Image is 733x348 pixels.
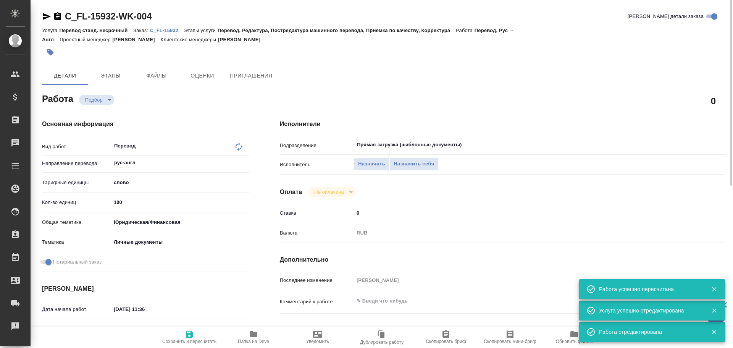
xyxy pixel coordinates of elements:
[59,28,133,33] p: Перевод станд. несрочный
[53,12,62,21] button: Скопировать ссылку
[60,37,112,42] p: Проектный менеджер
[42,12,51,21] button: Скопировать ссылку для ЯМессенджера
[280,209,354,217] p: Ставка
[221,327,286,348] button: Папка на Drive
[83,97,105,103] button: Подбор
[280,161,354,168] p: Исполнитель
[599,285,700,293] div: Работа успешно пересчитана
[706,329,722,335] button: Закрыть
[218,28,456,33] p: Перевод, Редактура, Постредактура машинного перевода, Приёмка по качеству, Корректура
[389,157,438,171] button: Назначить себя
[414,327,478,348] button: Скопировать бриф
[354,207,688,219] input: ✎ Введи что-нибудь
[42,306,111,313] p: Дата начала работ
[280,188,302,197] h4: Оплата
[394,160,434,168] span: Назначить себя
[42,238,111,246] p: Тематика
[42,44,59,61] button: Добавить тэг
[42,143,111,151] p: Вид работ
[161,37,218,42] p: Клиентские менеджеры
[184,28,218,33] p: Этапы услуги
[280,229,354,237] p: Валюта
[113,37,161,42] p: [PERSON_NAME]
[280,255,725,264] h4: Дополнительно
[111,176,249,189] div: слово
[138,71,175,81] span: Файлы
[150,27,184,33] a: C_FL-15932
[111,236,249,249] div: Личные документы
[42,91,73,105] h2: Работа
[42,219,111,226] p: Общая тематика
[683,144,685,146] button: Open
[42,160,111,167] p: Направление перевода
[599,307,700,314] div: Услуга успешно отредактирована
[354,157,389,171] button: Назначить
[360,340,404,345] span: Дублировать работу
[456,28,475,33] p: Работа
[42,120,249,129] h4: Основная информация
[599,328,700,336] div: Работа отредактирована
[350,327,414,348] button: Дублировать работу
[42,179,111,186] p: Тарифные единицы
[286,327,350,348] button: Уведомить
[280,277,354,284] p: Последнее изменение
[111,325,178,337] input: Пустое поле
[478,327,542,348] button: Скопировать мини-бриф
[238,339,269,344] span: Папка на Drive
[133,28,150,33] p: Заказ:
[484,339,536,344] span: Скопировать мини-бриф
[706,307,722,314] button: Закрыть
[280,142,354,149] p: Подразделение
[354,324,688,337] textarea: /Clients/FL_C/Orders/C_FL-15932/Translated/C_FL-15932-WK-004
[218,37,266,42] p: [PERSON_NAME]
[230,71,273,81] span: Приглашения
[280,120,725,129] h4: Исполнители
[628,13,704,20] span: [PERSON_NAME] детали заказа
[711,94,716,107] h2: 0
[42,28,59,33] p: Услуга
[42,284,249,293] h4: [PERSON_NAME]
[245,162,247,163] button: Open
[79,95,114,105] div: Подбор
[354,227,688,240] div: RUB
[556,339,593,344] span: Обновить файлы
[42,199,111,206] p: Кол-во единиц
[706,286,722,293] button: Закрыть
[184,71,221,81] span: Оценки
[65,11,152,21] a: C_FL-15932-WK-004
[358,160,385,168] span: Назначить
[111,304,178,315] input: ✎ Введи что-нибудь
[47,71,83,81] span: Детали
[111,216,249,229] div: Юридическая/Финансовая
[92,71,129,81] span: Этапы
[53,258,102,266] span: Нотариальный заказ
[542,327,606,348] button: Обновить файлы
[312,189,346,195] button: Не оплачена
[306,339,329,344] span: Уведомить
[111,197,249,208] input: ✎ Введи что-нибудь
[162,339,216,344] span: Сохранить и пересчитать
[308,187,355,197] div: Подбор
[157,327,221,348] button: Сохранить и пересчитать
[354,275,688,286] input: Пустое поле
[426,339,466,344] span: Скопировать бриф
[280,298,354,306] p: Комментарий к работе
